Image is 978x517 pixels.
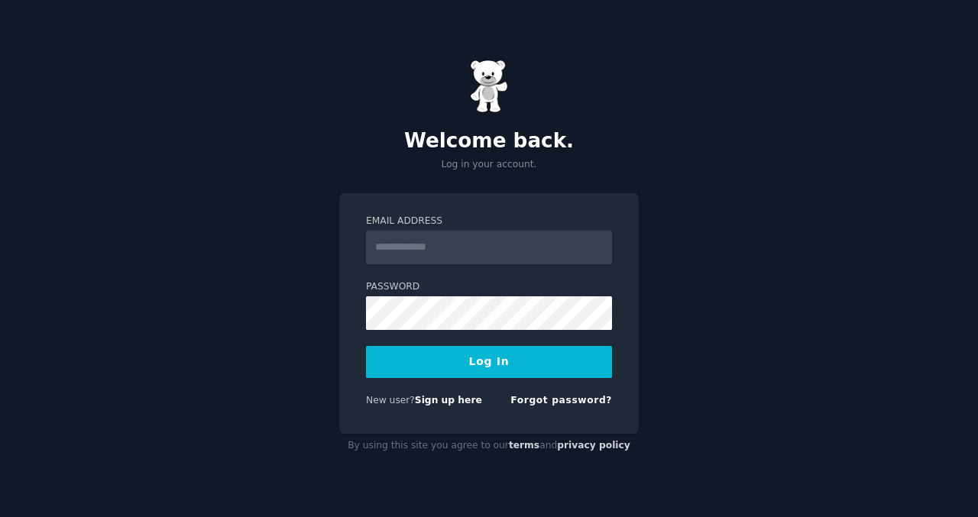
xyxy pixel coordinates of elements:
[339,158,639,172] p: Log in your account.
[415,395,482,406] a: Sign up here
[557,440,630,451] a: privacy policy
[339,129,639,153] h2: Welcome back.
[510,395,612,406] a: Forgot password?
[366,280,612,294] label: Password
[366,215,612,228] label: Email Address
[366,395,415,406] span: New user?
[509,440,539,451] a: terms
[470,60,508,113] img: Gummy Bear
[339,434,639,458] div: By using this site you agree to our and
[366,346,612,378] button: Log In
